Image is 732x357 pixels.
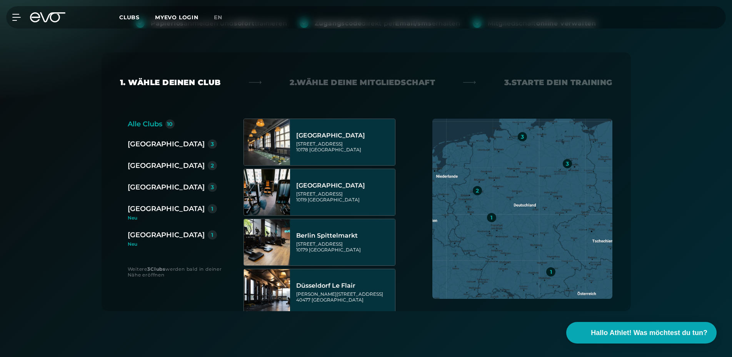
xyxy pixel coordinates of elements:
div: 3. Starte dein Training [504,77,612,88]
div: [GEOGRAPHIC_DATA] [128,182,205,193]
span: Hallo Athlet! Was möchtest du tun? [591,328,707,338]
div: 1 [211,232,213,238]
div: [GEOGRAPHIC_DATA] [128,203,205,214]
div: 1 [550,269,552,275]
img: Berlin Rosenthaler Platz [244,169,290,215]
div: [GEOGRAPHIC_DATA] [128,230,205,240]
div: 3 [211,141,214,147]
a: MYEVO LOGIN [155,14,198,21]
div: 1. Wähle deinen Club [120,77,221,88]
img: map [432,119,612,299]
div: Neu [128,242,217,246]
strong: Clubs [150,266,165,272]
div: Weitere werden bald in deiner Nähe eröffnen [128,266,228,278]
div: [GEOGRAPHIC_DATA] [296,182,393,189]
div: [GEOGRAPHIC_DATA] [128,139,205,149]
div: Düsseldorf Le Flair [296,282,393,290]
div: [GEOGRAPHIC_DATA] [296,132,393,139]
div: Alle Clubs [128,119,162,129]
div: 1 [490,215,492,220]
a: Clubs [119,13,155,21]
div: [STREET_ADDRESS] 10119 [GEOGRAPHIC_DATA] [296,191,393,203]
strong: 3 [147,266,150,272]
div: [STREET_ADDRESS] 10179 [GEOGRAPHIC_DATA] [296,241,393,253]
div: 3 [521,134,524,139]
span: en [214,14,222,21]
div: Berlin Spittelmarkt [296,232,393,240]
div: Neu [128,216,223,220]
div: [PERSON_NAME][STREET_ADDRESS] 40477 [GEOGRAPHIC_DATA] [296,291,393,303]
img: Berlin Spittelmarkt [244,219,290,265]
img: Berlin Alexanderplatz [244,119,290,165]
div: 10 [167,121,173,127]
a: en [214,13,232,22]
div: 3 [211,184,214,190]
div: [STREET_ADDRESS] 10178 [GEOGRAPHIC_DATA] [296,141,393,153]
button: Hallo Athlet! Was möchtest du tun? [566,322,717,344]
span: Clubs [119,14,140,21]
div: 3 [566,161,569,166]
div: 2 [476,188,479,193]
div: 2. Wähle deine Mitgliedschaft [290,77,435,88]
div: [GEOGRAPHIC_DATA] [128,160,205,171]
img: Düsseldorf Le Flair [244,269,290,315]
div: 1 [211,206,213,211]
div: 2 [211,163,214,168]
